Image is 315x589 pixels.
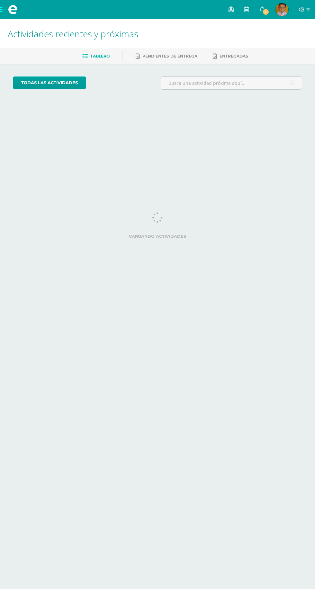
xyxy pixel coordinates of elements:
[275,3,288,16] img: 1d41f3ccea3751d2165b3b5f800f8d33.png
[213,51,248,61] a: Entregadas
[262,8,269,15] span: 1
[90,54,110,58] span: Tablero
[8,28,138,40] span: Actividades recientes y próximas
[13,76,86,89] a: todas las Actividades
[160,77,302,89] input: Busca una actividad próxima aquí...
[220,54,248,58] span: Entregadas
[142,54,197,58] span: Pendientes de entrega
[13,234,302,239] label: Cargando actividades
[82,51,110,61] a: Tablero
[136,51,197,61] a: Pendientes de entrega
